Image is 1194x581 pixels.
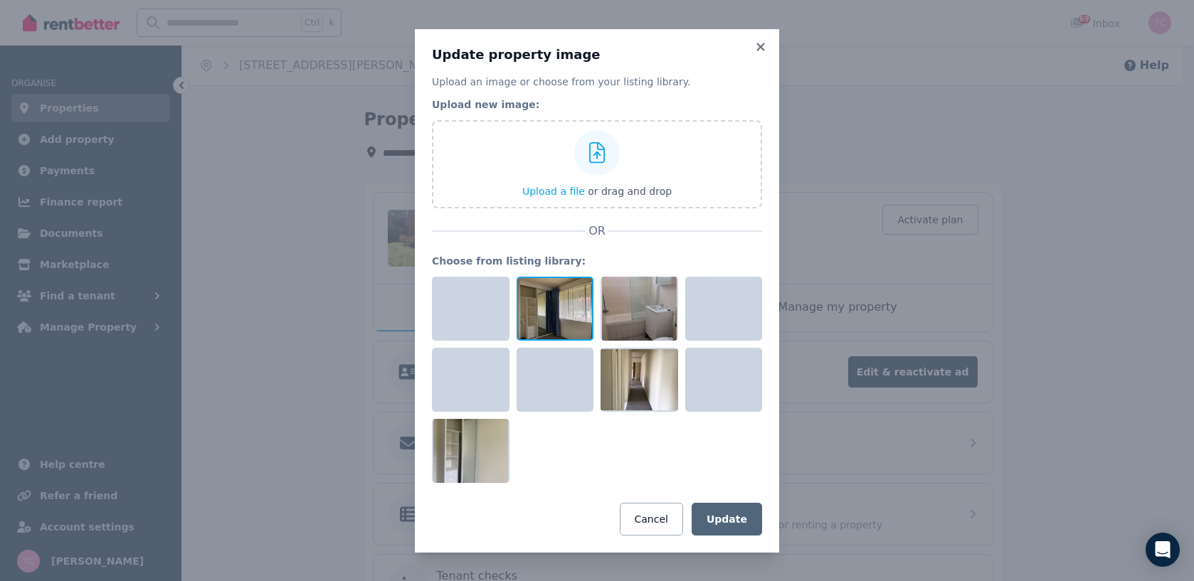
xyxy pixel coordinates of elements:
div: Open Intercom Messenger [1146,533,1180,567]
button: Update [692,503,762,535]
legend: Upload new image: [432,97,762,112]
button: Cancel [620,503,683,535]
span: or drag and drop [588,186,672,197]
span: OR [586,223,608,240]
p: Upload an image or choose from your listing library. [432,75,762,89]
legend: Choose from listing library: [432,254,762,268]
button: Upload a file or drag and drop [522,184,672,198]
span: Upload a file [522,186,585,197]
h3: Update property image [432,46,762,63]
